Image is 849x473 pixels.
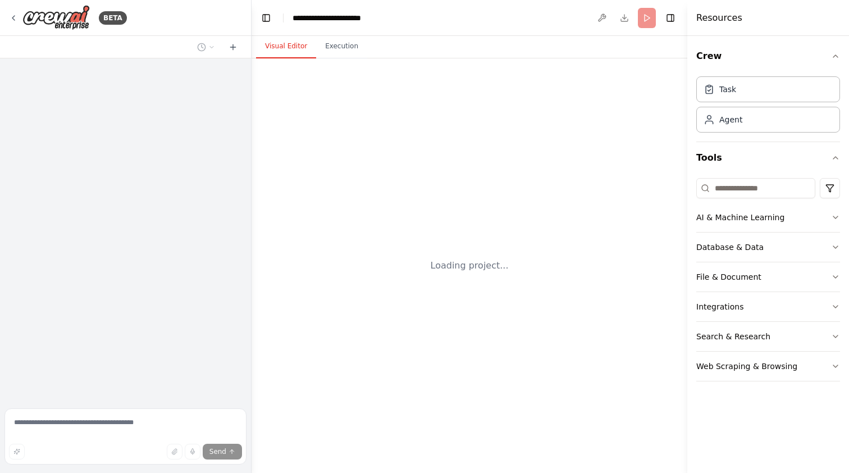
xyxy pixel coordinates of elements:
[224,40,242,54] button: Start a new chat
[696,322,840,351] button: Search & Research
[696,11,742,25] h4: Resources
[258,10,274,26] button: Hide left sidebar
[316,35,367,58] button: Execution
[696,292,840,321] button: Integrations
[185,444,200,460] button: Click to speak your automation idea
[696,242,764,253] div: Database & Data
[431,259,509,272] div: Loading project...
[99,11,127,25] div: BETA
[696,331,770,342] div: Search & Research
[696,271,761,283] div: File & Document
[203,444,242,460] button: Send
[696,352,840,381] button: Web Scraping & Browsing
[663,10,678,26] button: Hide right sidebar
[193,40,220,54] button: Switch to previous chat
[696,212,784,223] div: AI & Machine Learning
[696,233,840,262] button: Database & Data
[719,114,742,125] div: Agent
[9,444,25,460] button: Improve this prompt
[22,5,90,30] img: Logo
[167,444,182,460] button: Upload files
[696,142,840,174] button: Tools
[696,72,840,142] div: Crew
[696,40,840,72] button: Crew
[293,12,361,24] nav: breadcrumb
[696,203,840,232] button: AI & Machine Learning
[719,84,736,95] div: Task
[696,301,743,312] div: Integrations
[256,35,316,58] button: Visual Editor
[696,174,840,390] div: Tools
[209,447,226,456] span: Send
[696,262,840,292] button: File & Document
[696,361,797,372] div: Web Scraping & Browsing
